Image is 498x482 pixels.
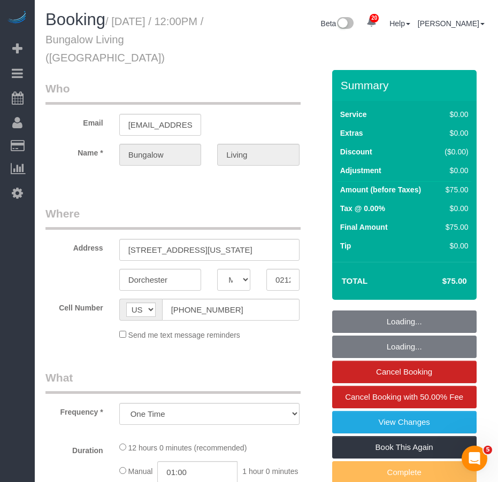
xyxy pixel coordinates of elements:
label: Frequency * [37,403,111,417]
div: $75.00 [440,222,469,232]
span: Send me text message reminders [128,331,240,339]
span: 12 hours 0 minutes (recommended) [128,444,247,452]
input: Email [119,114,202,136]
small: / [DATE] / 12:00PM / Bungalow Living ([GEOGRAPHIC_DATA]) [45,15,203,64]
label: Name * [37,144,111,158]
img: Automaid Logo [6,11,28,26]
span: Booking [45,10,105,29]
label: Email [37,114,111,128]
div: $0.00 [440,109,469,120]
a: 20 [361,11,382,34]
label: Service [340,109,367,120]
span: Cancel Booking with 50.00% Fee [345,392,463,401]
input: Zip Code [266,269,300,291]
a: Cancel Booking with 50.00% Fee [332,386,477,408]
input: City [119,269,202,291]
label: Duration [37,441,111,456]
legend: Where [45,206,301,230]
input: Cell Number [162,299,300,321]
label: Tax @ 0.00% [340,203,385,214]
div: $0.00 [440,128,469,138]
a: View Changes [332,411,477,433]
div: $0.00 [440,203,469,214]
span: Manual [128,467,153,476]
a: Cancel Booking [332,361,477,383]
label: Discount [340,146,372,157]
a: Book This Again [332,436,477,458]
a: Beta [321,19,354,28]
div: $0.00 [440,240,469,251]
legend: Who [45,81,301,105]
label: Final Amount [340,222,388,232]
label: Address [37,239,111,253]
input: First Name [119,144,202,166]
h4: $75.00 [410,277,466,286]
div: $0.00 [440,165,469,176]
div: $75.00 [440,184,469,195]
label: Extras [340,128,363,138]
span: 5 [484,446,492,454]
legend: What [45,370,301,394]
img: New interface [336,17,354,31]
a: Help [389,19,410,28]
label: Tip [340,240,351,251]
label: Cell Number [37,299,111,313]
iframe: Intercom live chat [462,446,487,471]
div: ($0.00) [440,146,469,157]
strong: Total [342,276,368,285]
h3: Summary [341,79,471,91]
a: [PERSON_NAME] [418,19,485,28]
span: 1 hour 0 minutes [242,467,298,476]
label: Adjustment [340,165,381,176]
input: Last Name [217,144,300,166]
span: 20 [370,14,379,22]
label: Amount (before Taxes) [340,184,421,195]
